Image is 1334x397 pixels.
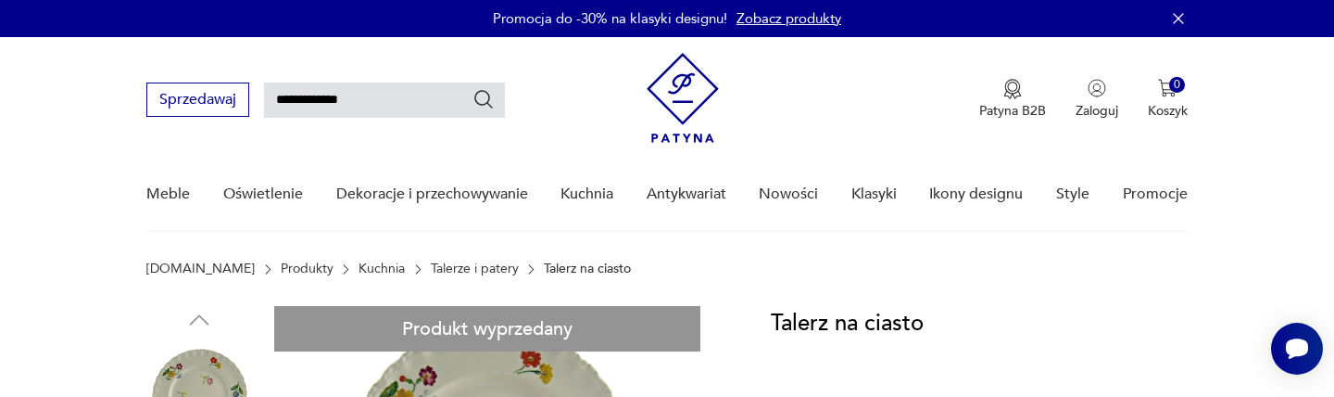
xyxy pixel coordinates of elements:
a: Zobacz produkty [736,9,841,28]
button: Zaloguj [1076,79,1118,120]
a: Sprzedawaj [146,95,249,108]
a: Klasyki [851,159,897,230]
a: [DOMAIN_NAME] [146,262,255,276]
img: Patyna - sklep z meblami i dekoracjami vintage [647,53,719,143]
p: Koszyk [1148,102,1188,120]
a: Kuchnia [560,159,613,230]
button: 0Koszyk [1148,79,1188,120]
img: Ikona koszyka [1158,79,1177,97]
img: Ikona medalu [1003,79,1022,99]
a: Talerze i patery [431,262,519,276]
button: Patyna B2B [979,79,1046,120]
a: Ikony designu [929,159,1023,230]
a: Style [1056,159,1089,230]
p: Promocja do -30% na klasyki designu! [493,9,727,28]
a: Promocje [1123,159,1188,230]
a: Kuchnia [359,262,405,276]
iframe: Smartsupp widget button [1271,323,1323,375]
p: Patyna B2B [979,102,1046,120]
a: Nowości [759,159,818,230]
a: Produkty [281,262,333,276]
button: Sprzedawaj [146,83,249,117]
a: Meble [146,159,190,230]
a: Oświetlenie [223,159,303,230]
a: Dekoracje i przechowywanie [336,159,528,230]
p: Zaloguj [1076,102,1118,120]
button: Szukaj [472,88,495,110]
img: Ikonka użytkownika [1088,79,1106,97]
div: 0 [1169,77,1185,93]
a: Antykwariat [647,159,726,230]
h1: Talerz na ciasto [771,306,924,341]
a: Ikona medaluPatyna B2B [979,79,1046,120]
p: Talerz na ciasto [544,262,631,276]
